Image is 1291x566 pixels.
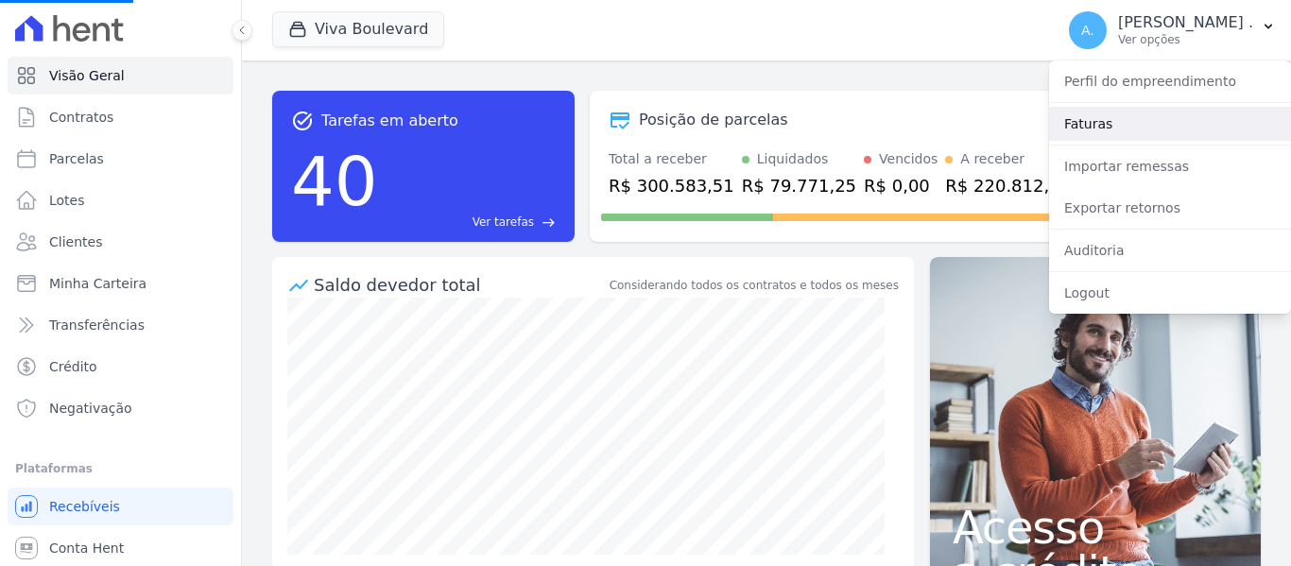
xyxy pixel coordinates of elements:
[945,173,1071,198] div: R$ 220.812,26
[8,181,233,219] a: Lotes
[1118,13,1253,32] p: [PERSON_NAME] .
[8,265,233,302] a: Minha Carteira
[272,11,444,47] button: Viva Boulevard
[879,149,938,169] div: Vencidos
[49,357,97,376] span: Crédito
[49,274,146,293] span: Minha Carteira
[639,109,788,131] div: Posição de parcelas
[49,399,132,418] span: Negativação
[15,457,226,480] div: Plataformas
[1081,24,1094,37] span: A.
[542,215,556,230] span: east
[49,191,85,210] span: Lotes
[1049,191,1291,225] a: Exportar retornos
[1049,64,1291,98] a: Perfil do empreendimento
[314,272,606,298] div: Saldo devedor total
[8,348,233,386] a: Crédito
[8,57,233,94] a: Visão Geral
[610,277,899,294] div: Considerando todos os contratos e todos os meses
[49,497,120,516] span: Recebíveis
[49,66,125,85] span: Visão Geral
[609,149,734,169] div: Total a receber
[473,214,534,231] span: Ver tarefas
[49,232,102,251] span: Clientes
[1049,233,1291,267] a: Auditoria
[960,149,1024,169] div: A receber
[8,389,233,427] a: Negativação
[8,98,233,136] a: Contratos
[742,173,856,198] div: R$ 79.771,25
[609,173,734,198] div: R$ 300.583,51
[864,173,938,198] div: R$ 0,00
[1049,149,1291,183] a: Importar remessas
[291,110,314,132] span: task_alt
[1049,107,1291,141] a: Faturas
[386,214,556,231] a: Ver tarefas east
[8,223,233,261] a: Clientes
[49,539,124,557] span: Conta Hent
[1118,32,1253,47] p: Ver opções
[8,306,233,344] a: Transferências
[321,110,458,132] span: Tarefas em aberto
[49,108,113,127] span: Contratos
[1054,4,1291,57] button: A. [PERSON_NAME] . Ver opções
[291,132,378,231] div: 40
[1049,276,1291,310] a: Logout
[49,316,145,334] span: Transferências
[49,149,104,168] span: Parcelas
[8,140,233,178] a: Parcelas
[757,149,829,169] div: Liquidados
[8,488,233,525] a: Recebíveis
[953,505,1238,550] span: Acesso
